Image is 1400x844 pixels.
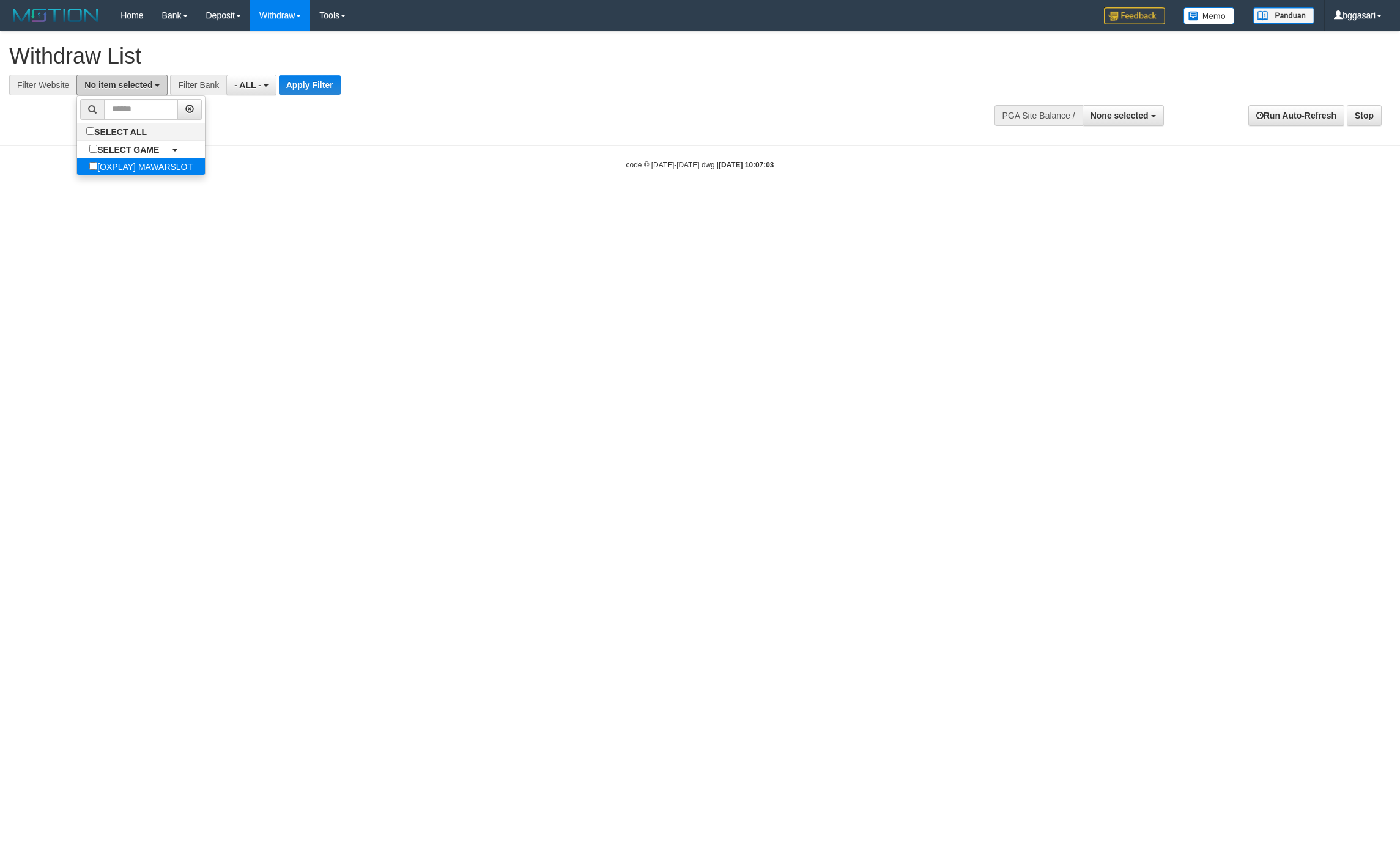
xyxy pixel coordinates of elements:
span: None selected [1091,111,1149,120]
div: PGA Site Balance / [994,105,1083,126]
strong: [DATE] 10:07:03 [719,161,774,169]
img: Feedback.jpg [1104,7,1165,24]
button: - ALL - [226,75,276,95]
h1: Withdraw List [9,44,921,68]
span: - ALL - [234,80,261,90]
button: Apply Filter [279,75,341,95]
input: [OXPLAY] MAWARSLOT [89,162,97,170]
span: No item selected [84,80,152,90]
div: Filter Bank [170,75,226,95]
input: SELECT ALL [86,127,94,135]
a: Stop [1347,105,1382,126]
input: SELECT GAME [89,145,97,153]
label: SELECT ALL [77,123,159,140]
img: MOTION_logo.png [9,6,102,24]
label: [OXPLAY] MAWARSLOT [77,158,205,175]
button: No item selected [76,75,168,95]
b: SELECT GAME [97,145,159,155]
img: Button%20Memo.svg [1183,7,1235,24]
div: Filter Website [9,75,76,95]
img: panduan.png [1253,7,1314,24]
a: Run Auto-Refresh [1248,105,1344,126]
a: SELECT GAME [77,141,205,158]
small: code © [DATE]-[DATE] dwg | [626,161,774,169]
button: None selected [1083,105,1164,126]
